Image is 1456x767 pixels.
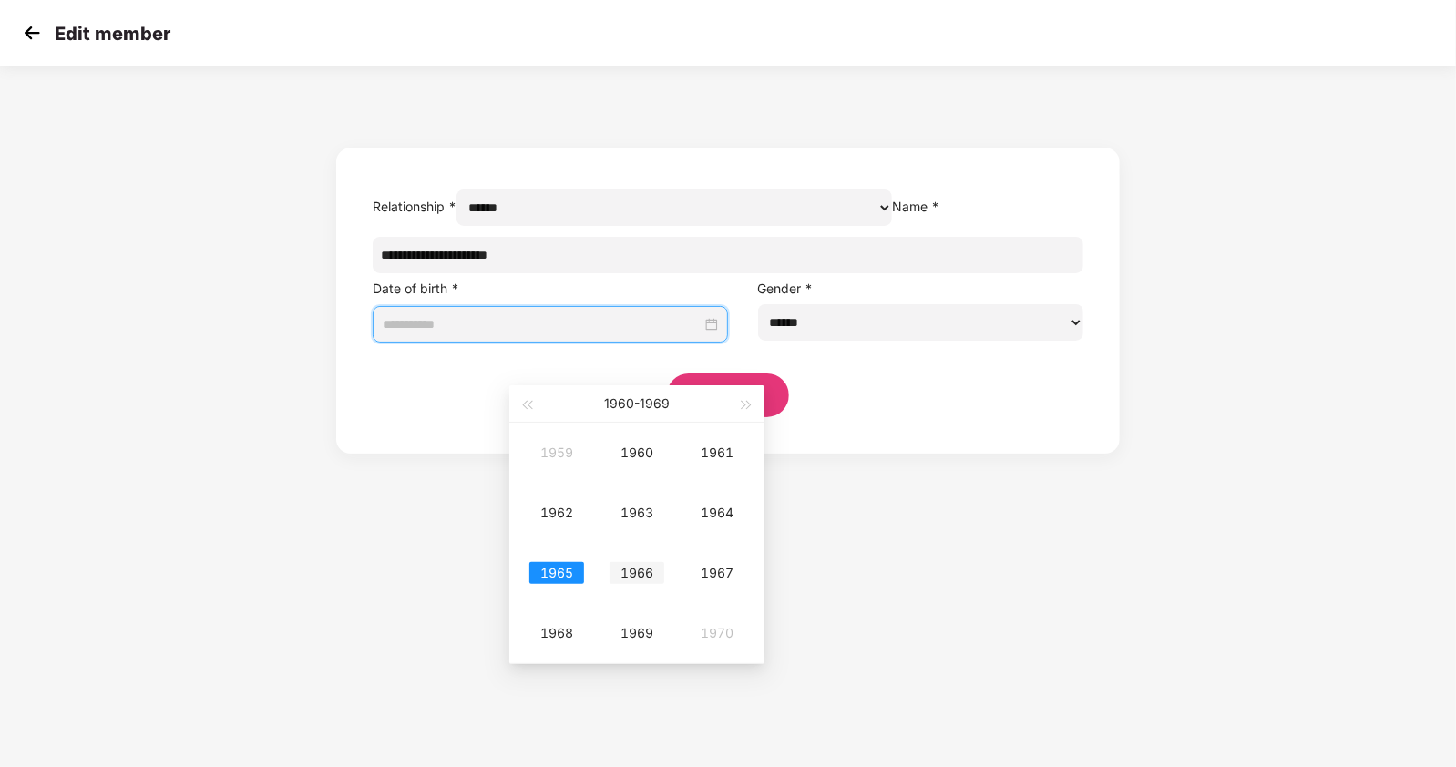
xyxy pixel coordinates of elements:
[690,502,744,524] div: 1964
[677,483,757,543] td: 1964
[758,281,814,296] label: Gender *
[529,622,584,644] div: 1968
[677,543,757,603] td: 1967
[517,423,597,483] td: 1959
[529,562,584,584] div: 1965
[529,442,584,464] div: 1959
[705,318,718,331] span: close-circle
[517,483,597,543] td: 1962
[610,622,664,644] div: 1969
[892,199,939,214] label: Name *
[667,373,789,417] button: Save
[55,23,170,45] p: Edit member
[597,423,677,483] td: 1960
[529,502,584,524] div: 1962
[517,603,597,663] td: 1968
[597,543,677,603] td: 1966
[690,442,744,464] div: 1961
[604,385,670,422] button: 1960-1969
[677,423,757,483] td: 1961
[610,562,664,584] div: 1966
[373,199,456,214] label: Relationship *
[690,622,744,644] div: 1970
[373,281,459,296] label: Date of birth *
[690,562,744,584] div: 1967
[597,483,677,543] td: 1963
[18,19,46,46] img: svg+xml;base64,PHN2ZyB4bWxucz0iaHR0cDovL3d3dy53My5vcmcvMjAwMC9zdmciIHdpZHRoPSIzMCIgaGVpZ2h0PSIzMC...
[610,442,664,464] div: 1960
[677,603,757,663] td: 1970
[610,502,664,524] div: 1963
[517,543,597,603] td: 1965
[597,603,677,663] td: 1969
